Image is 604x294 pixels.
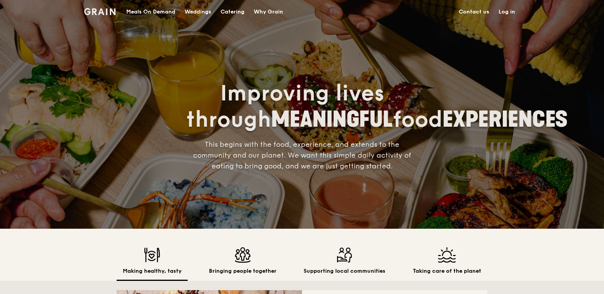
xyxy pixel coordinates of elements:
img: Supporting local communities [304,247,385,263]
span: Improving lives through food [186,80,568,133]
span: MEANINGFUL [271,107,393,133]
img: Making healthy, tasty [123,247,182,263]
div: Meals On Demand [126,0,175,24]
a: Log in [494,0,520,24]
a: Contact us [454,0,494,24]
h2: Taking care of the planet [413,267,481,275]
h2: Bringing people together [209,267,277,275]
div: Catering [221,0,244,24]
h2: Supporting local communities [304,267,385,275]
a: Why Grain [249,0,288,24]
span: EXPERIENCES [443,107,568,133]
img: Grain [84,8,115,15]
span: This begins with the food, experience, and extends to the community and our planet. We want this ... [193,140,411,170]
div: Weddings [185,0,211,24]
a: Weddings [180,0,216,24]
img: Taking care of the planet [413,247,481,263]
div: Why Grain [254,0,283,24]
a: Catering [216,0,249,24]
img: Bringing people together [209,247,277,263]
h2: Making healthy, tasty [123,267,182,275]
